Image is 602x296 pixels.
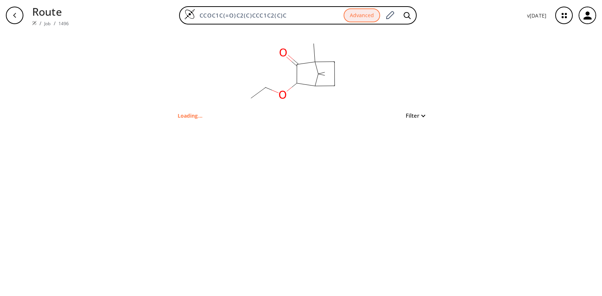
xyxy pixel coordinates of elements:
[184,9,195,20] img: Logo Spaya
[32,21,37,25] img: Spaya logo
[39,19,41,27] li: /
[195,12,344,19] input: Enter SMILES
[44,20,50,27] a: Job
[32,4,69,19] p: Route
[220,31,366,111] svg: CCOC1C(=O)C2(C)CCC1C2(C)C
[344,8,380,23] button: Advanced
[401,113,425,118] button: Filter
[54,19,56,27] li: /
[58,20,69,27] a: 1496
[527,12,546,19] p: v [DATE]
[178,112,203,119] p: Loading...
